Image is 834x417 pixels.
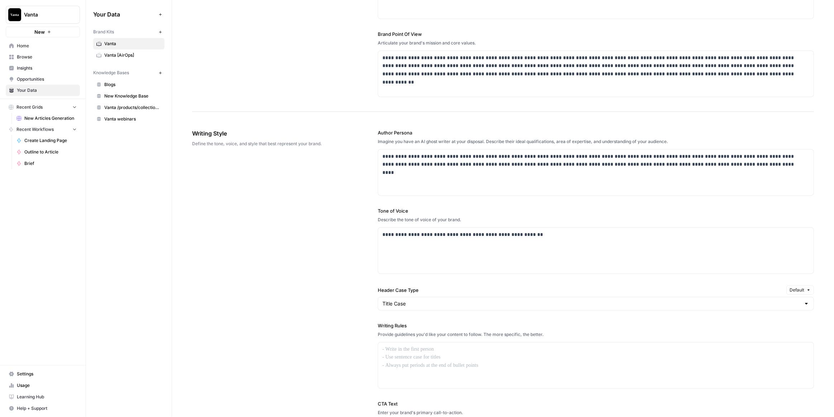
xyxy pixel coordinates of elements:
[104,52,161,58] span: Vanta [AirOps]
[93,29,114,35] span: Brand Kits
[378,207,814,214] label: Tone of Voice
[16,126,54,133] span: Recent Workflows
[378,322,814,329] label: Writing Rules
[6,62,80,74] a: Insights
[6,74,80,85] a: Opportunities
[13,146,80,158] a: Outline to Article
[6,27,80,37] button: New
[17,87,77,94] span: Your Data
[6,403,80,414] button: Help + Support
[104,116,161,122] span: Vanta webinars
[104,104,161,111] span: Vanta /products/collection/resources
[382,300,801,307] input: Title Case
[17,54,77,60] span: Browse
[13,158,80,169] a: Brief
[378,138,814,145] div: Imagine you have an AI ghost writer at your disposal. Describe their ideal qualifications, area o...
[6,124,80,135] button: Recent Workflows
[17,405,77,412] span: Help + Support
[378,129,814,136] label: Author Persona
[93,10,156,19] span: Your Data
[6,368,80,380] a: Settings
[17,65,77,71] span: Insights
[34,28,45,35] span: New
[24,149,77,155] span: Outline to Article
[378,286,783,294] label: Header Case Type
[24,115,77,122] span: New Articles Generation
[378,331,814,338] div: Provide guidelines you'd like your content to follow. The more specific, the better.
[378,40,814,46] div: Articulate your brand's mission and core values.
[6,40,80,52] a: Home
[93,70,129,76] span: Knowledge Bases
[13,135,80,146] a: Create Landing Page
[6,102,80,113] button: Recent Grids
[378,409,814,416] div: Enter your brand's primary call-to-action.
[6,391,80,403] a: Learning Hub
[6,380,80,391] a: Usage
[24,160,77,167] span: Brief
[17,43,77,49] span: Home
[93,113,165,125] a: Vanta webinars
[93,90,165,102] a: New Knowledge Base
[93,49,165,61] a: Vanta [AirOps]
[192,141,338,147] span: Define the tone, voice, and style that best represent your brand.
[104,93,161,99] span: New Knowledge Base
[378,217,814,223] div: Describe the tone of voice of your brand.
[93,102,165,113] a: Vanta /products/collection/resources
[17,76,77,82] span: Opportunities
[17,371,77,377] span: Settings
[104,41,161,47] span: Vanta
[378,30,814,38] label: Brand Point Of View
[93,79,165,90] a: Blogs
[17,394,77,400] span: Learning Hub
[17,382,77,389] span: Usage
[93,38,165,49] a: Vanta
[790,287,804,293] span: Default
[6,51,80,63] a: Browse
[8,8,21,21] img: Vanta Logo
[24,137,77,144] span: Create Landing Page
[6,85,80,96] a: Your Data
[378,400,814,407] label: CTA Text
[104,81,161,88] span: Blogs
[24,11,67,18] span: Vanta
[13,113,80,124] a: New Articles Generation
[16,104,43,110] span: Recent Grids
[6,6,80,24] button: Workspace: Vanta
[786,285,814,295] button: Default
[192,129,338,138] span: Writing Style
